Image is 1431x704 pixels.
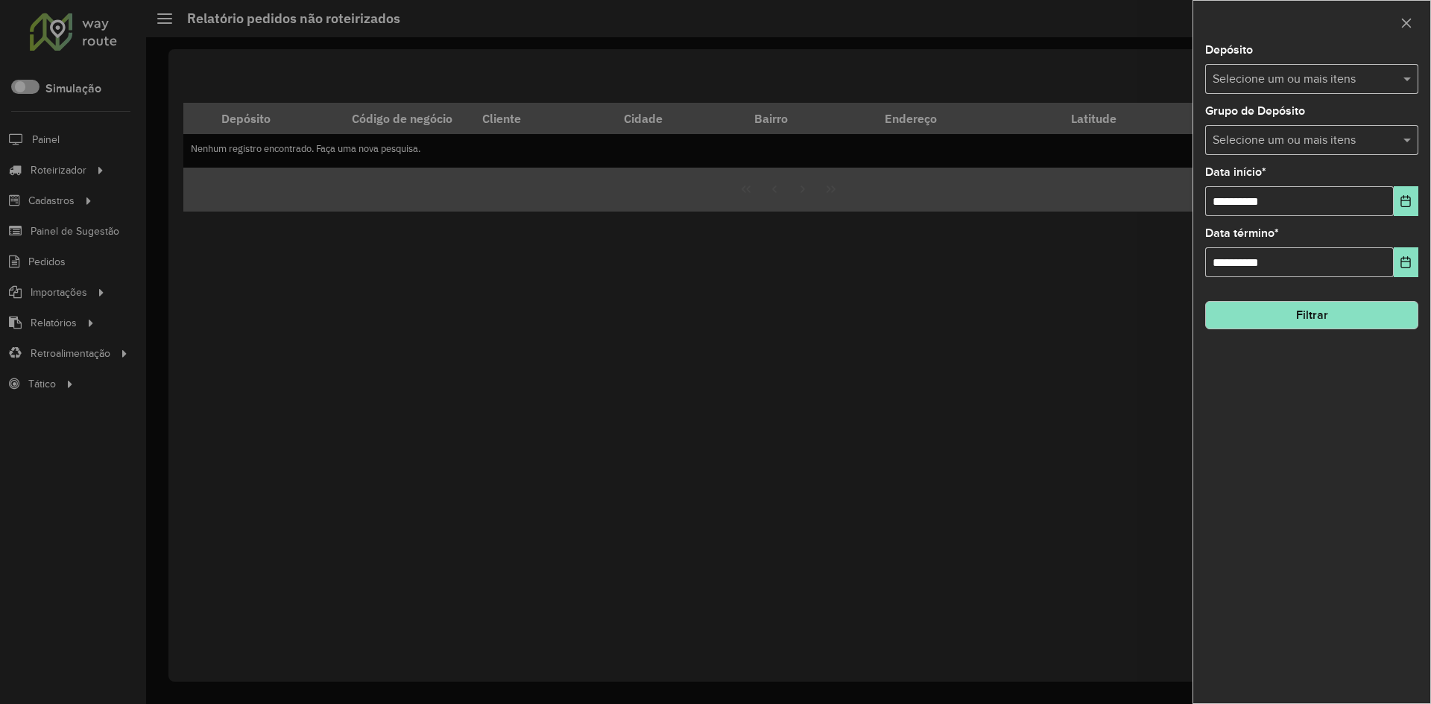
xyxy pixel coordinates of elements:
[1394,186,1418,216] button: Choose Date
[1394,247,1418,277] button: Choose Date
[1205,301,1418,329] button: Filtrar
[1205,224,1279,242] label: Data término
[1205,41,1253,59] label: Depósito
[1205,102,1305,120] label: Grupo de Depósito
[1205,163,1266,181] label: Data início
